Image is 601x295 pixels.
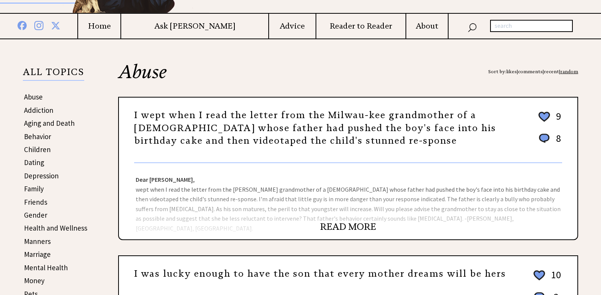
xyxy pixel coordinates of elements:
a: Aging and Death [24,119,75,128]
img: message_round%201.png [537,132,551,144]
a: I was lucky enough to have the son that every mother dreams will be hers [134,268,506,279]
a: READ MORE [320,221,376,232]
a: Gender [24,210,47,220]
a: Manners [24,237,51,246]
a: random [560,69,578,74]
a: Family [24,184,44,193]
a: Ask [PERSON_NAME] [121,21,268,31]
img: heart_outline%202.png [537,110,551,123]
img: heart_outline%202.png [532,269,546,282]
a: comments [518,69,543,74]
p: ALL TOPICS [23,68,84,81]
a: Marriage [24,250,51,259]
div: wept when I read the letter from the [PERSON_NAME] grandmother of a [DEMOGRAPHIC_DATA] whose fath... [119,163,577,239]
a: Reader to Reader [316,21,406,31]
a: Money [24,276,45,285]
strong: Dear [PERSON_NAME], [136,176,195,183]
img: search_nav.png [468,21,477,32]
td: 9 [552,110,561,131]
img: instagram%20blue.png [34,19,43,30]
td: 8 [552,132,561,152]
a: Depression [24,171,59,180]
a: Health and Wellness [24,223,87,232]
a: Children [24,145,51,154]
a: recent [544,69,559,74]
td: 10 [547,268,561,290]
input: search [490,20,573,32]
img: x%20blue.png [51,20,60,30]
a: Friends [24,197,47,207]
a: Abuse [24,92,43,101]
a: Mental Health [24,263,68,272]
a: Behavior [24,132,51,141]
a: About [406,21,448,31]
h2: Abuse [118,63,578,97]
a: Home [78,21,120,31]
a: Addiction [24,106,53,115]
div: Sort by: | | | [488,63,578,81]
img: facebook%20blue.png [18,19,27,30]
a: Advice [269,21,315,31]
a: I wept when I read the letter from the Milwau-kee grandmother of a [DEMOGRAPHIC_DATA] whose fathe... [134,109,496,146]
a: likes [506,69,517,74]
a: Dating [24,158,44,167]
